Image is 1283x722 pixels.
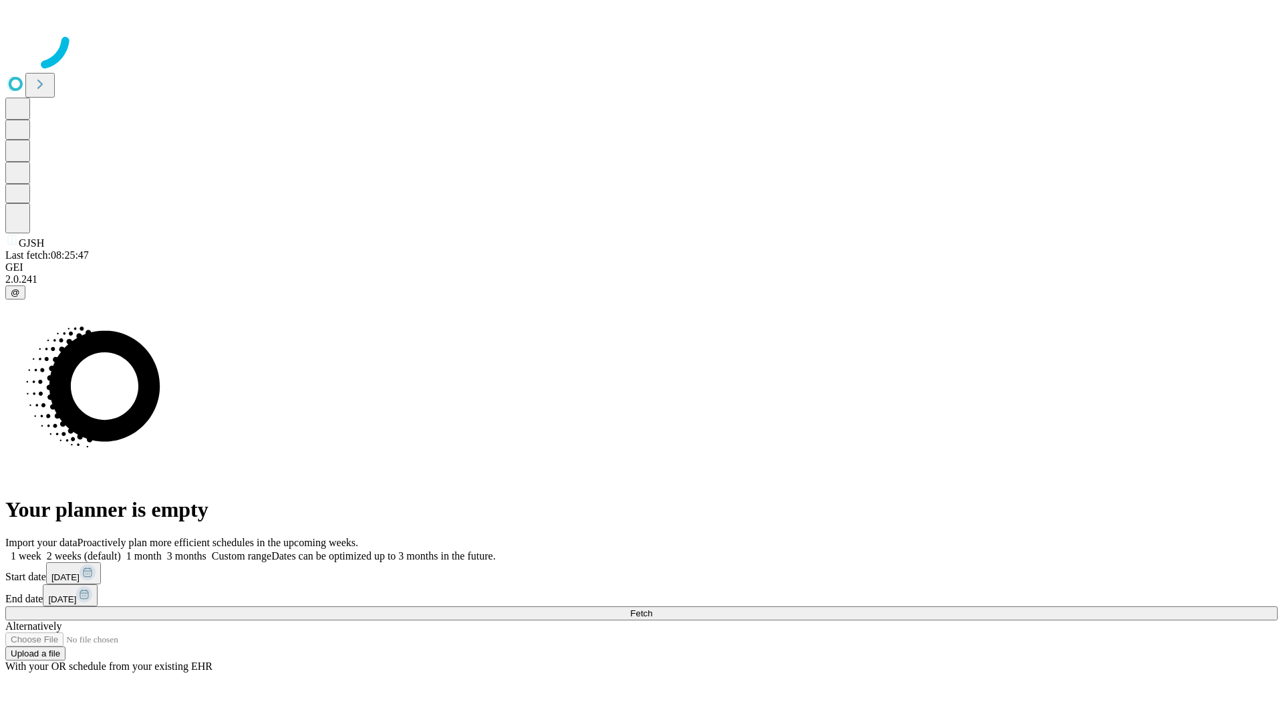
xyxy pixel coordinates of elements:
[630,608,652,618] span: Fetch
[78,537,358,548] span: Proactively plan more efficient schedules in the upcoming weeks.
[5,646,65,660] button: Upload a file
[5,273,1278,285] div: 2.0.241
[212,550,271,562] span: Custom range
[5,497,1278,522] h1: Your planner is empty
[19,237,44,249] span: GJSH
[5,562,1278,584] div: Start date
[11,550,41,562] span: 1 week
[51,572,80,582] span: [DATE]
[47,550,121,562] span: 2 weeks (default)
[5,584,1278,606] div: End date
[5,261,1278,273] div: GEI
[11,287,20,297] span: @
[43,584,98,606] button: [DATE]
[126,550,162,562] span: 1 month
[5,620,61,632] span: Alternatively
[48,594,76,604] span: [DATE]
[46,562,101,584] button: [DATE]
[5,660,212,672] span: With your OR schedule from your existing EHR
[271,550,495,562] span: Dates can be optimized up to 3 months in the future.
[5,537,78,548] span: Import your data
[5,249,89,261] span: Last fetch: 08:25:47
[5,285,25,299] button: @
[5,606,1278,620] button: Fetch
[167,550,206,562] span: 3 months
